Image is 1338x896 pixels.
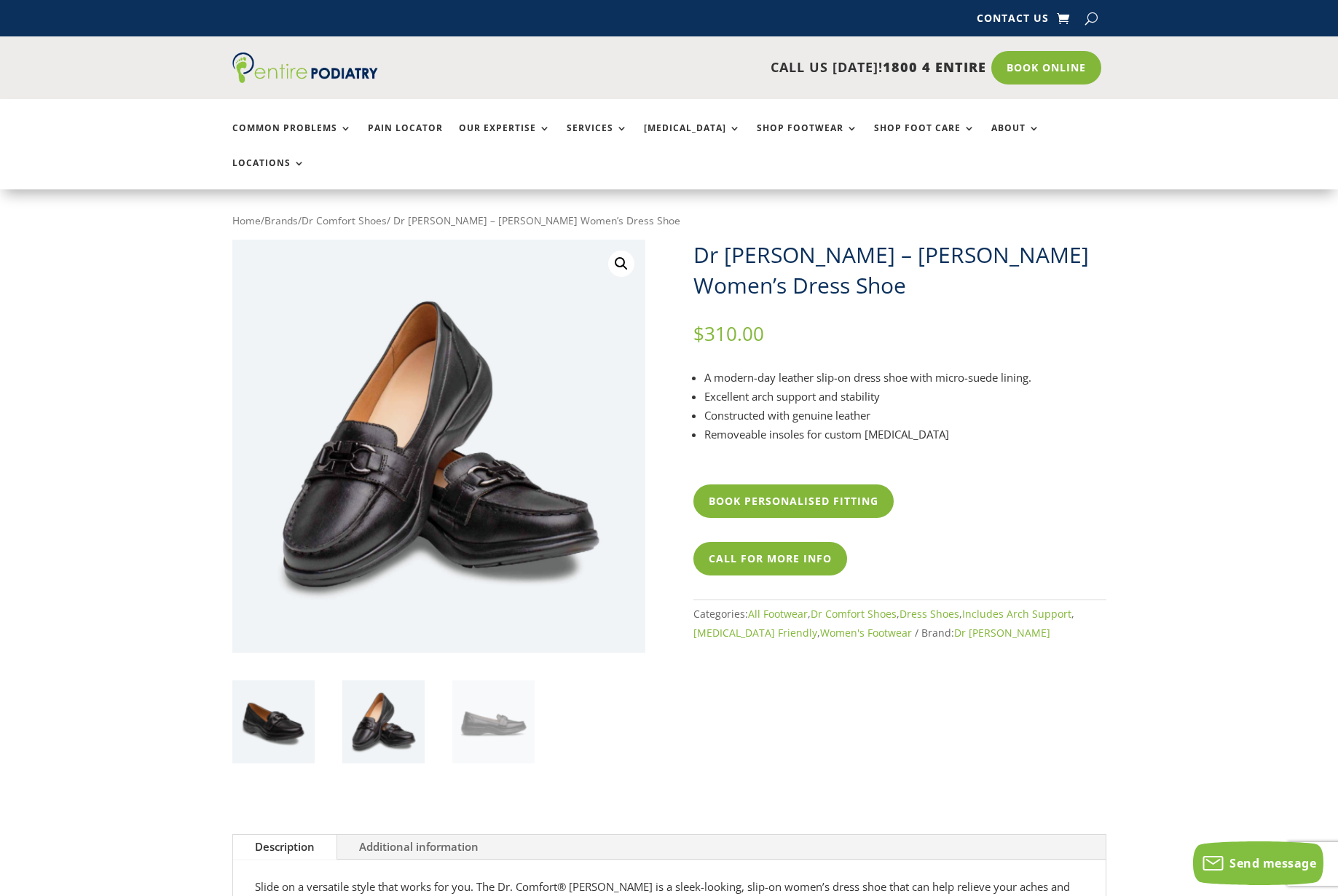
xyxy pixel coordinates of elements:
[232,71,378,86] a: Entire Podiatry
[302,213,387,227] a: Dr Comfort Shoes
[693,626,817,640] a: [MEDICAL_DATA] Friendly
[232,123,352,154] a: Common Problems
[883,58,986,76] span: 1800 4 ENTIRE
[954,626,1050,640] a: Dr [PERSON_NAME]
[232,158,305,189] a: Locations
[693,542,847,575] a: Call For More Info
[342,680,425,763] img: Dr Comfort - Mallory Women's Dress Shoe - Image 2
[693,240,1106,301] h1: Dr [PERSON_NAME] – [PERSON_NAME] Women’s Dress Shoe
[704,406,1106,425] li: Constructed with genuine leather
[693,321,704,347] span: $
[608,251,634,277] a: View full-screen image gallery
[921,626,1050,640] span: Brand:
[811,607,897,621] a: Dr Comfort Shoes
[693,321,764,347] bdi: 310.00
[1193,841,1323,885] button: Send message
[233,835,337,860] a: Description
[757,123,858,154] a: Shop Footwear
[693,484,894,518] a: Book Personalised Fitting
[434,58,986,77] p: CALL US [DATE]!
[704,368,1106,387] li: A modern-day leather slip-on dress shoe with micro-suede lining.
[962,607,1071,621] a: Includes Arch Support
[368,123,443,154] a: Pain Locator
[977,13,1049,29] a: Contact Us
[820,626,912,640] a: Women's Footwear
[264,213,298,227] a: Brands
[459,123,551,154] a: Our Expertise
[232,211,1106,230] nav: Breadcrumb
[991,51,1101,85] a: Book Online
[704,387,1106,406] li: Excellent arch support and stability
[1229,855,1316,871] span: Send message
[900,607,959,621] a: Dress Shoes
[337,835,500,860] a: Additional information
[644,123,741,154] a: [MEDICAL_DATA]
[567,123,628,154] a: Services
[991,123,1040,154] a: About
[452,680,535,763] img: mallory dr comfort black side view womens dress shoe entire podiatry
[704,425,1106,444] li: Removeable insoles for custom [MEDICAL_DATA]
[232,680,315,763] img: mallory dr comfort black womens dress shoe entire podiatry
[693,607,1074,640] span: Categories: , , , , ,
[232,52,378,83] img: logo (1)
[874,123,975,154] a: Shop Foot Care
[748,607,808,621] a: All Footwear
[232,213,261,227] a: Home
